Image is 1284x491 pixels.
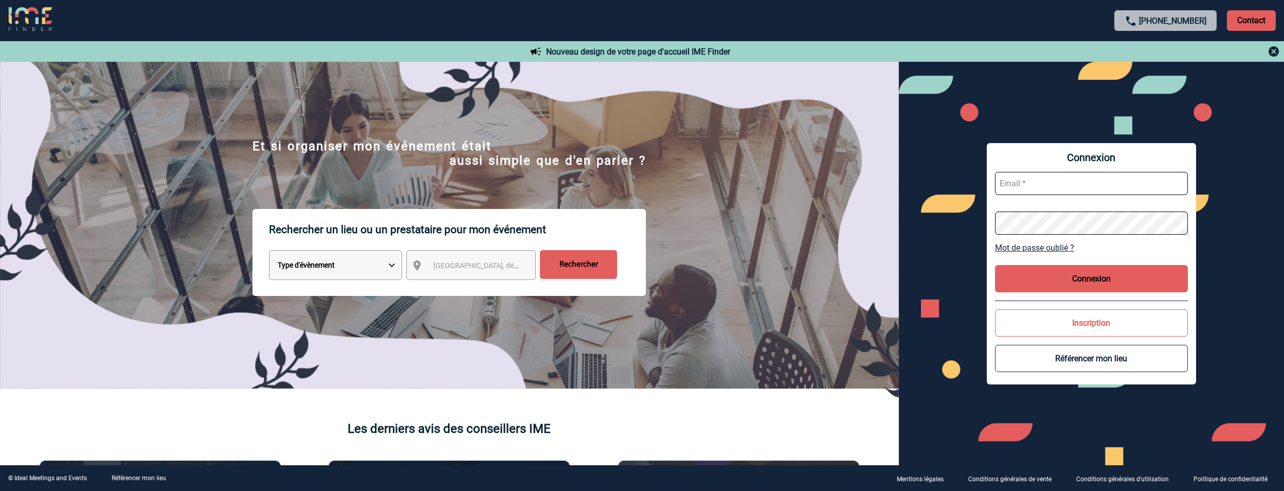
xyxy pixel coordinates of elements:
span: [GEOGRAPHIC_DATA], département, région... [433,261,576,270]
button: Inscription [995,309,1188,337]
button: Connexion [995,265,1188,292]
a: Politique de confidentialité [1185,474,1284,483]
p: Mentions légales [897,476,944,483]
p: Rechercher un lieu ou un prestataire pour mon événement [269,209,646,250]
a: [PHONE_NUMBER] [1139,16,1206,26]
input: Rechercher [540,250,617,279]
a: Mentions légales [889,474,960,483]
input: Email * [995,172,1188,195]
a: Référencer mon lieu [112,475,166,482]
p: Contact [1227,10,1276,31]
button: Référencer mon lieu [995,345,1188,372]
p: Conditions générales de vente [968,476,1052,483]
a: Mot de passe oublié ? [995,243,1188,253]
div: © Ideal Meetings and Events [8,475,87,482]
img: call-24-px.png [1125,15,1137,27]
span: Connexion [995,151,1188,164]
a: Conditions générales de vente [960,474,1068,483]
p: Conditions générales d'utilisation [1076,476,1169,483]
p: Politique de confidentialité [1193,476,1268,483]
a: Conditions générales d'utilisation [1068,474,1185,483]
